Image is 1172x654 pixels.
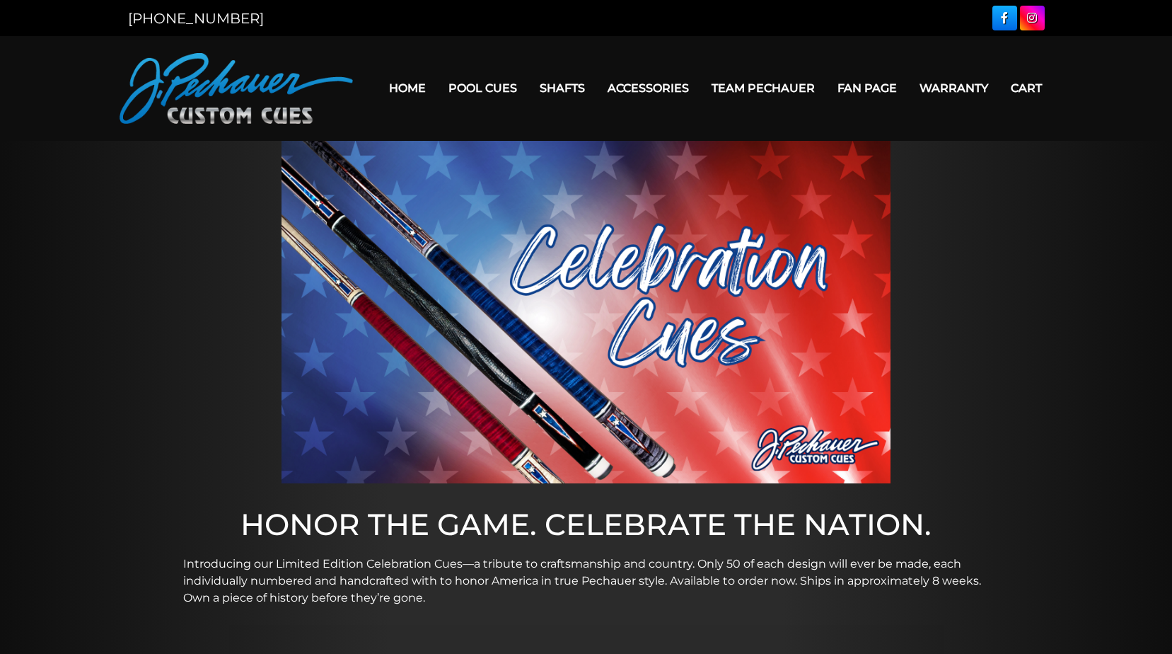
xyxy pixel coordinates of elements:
[528,70,596,106] a: Shafts
[128,10,264,27] a: [PHONE_NUMBER]
[826,70,908,106] a: Fan Page
[596,70,700,106] a: Accessories
[183,556,990,607] p: Introducing our Limited Edition Celebration Cues—a tribute to craftsmanship and country. Only 50 ...
[437,70,528,106] a: Pool Cues
[378,70,437,106] a: Home
[908,70,999,106] a: Warranty
[120,53,353,124] img: Pechauer Custom Cues
[700,70,826,106] a: Team Pechauer
[999,70,1053,106] a: Cart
